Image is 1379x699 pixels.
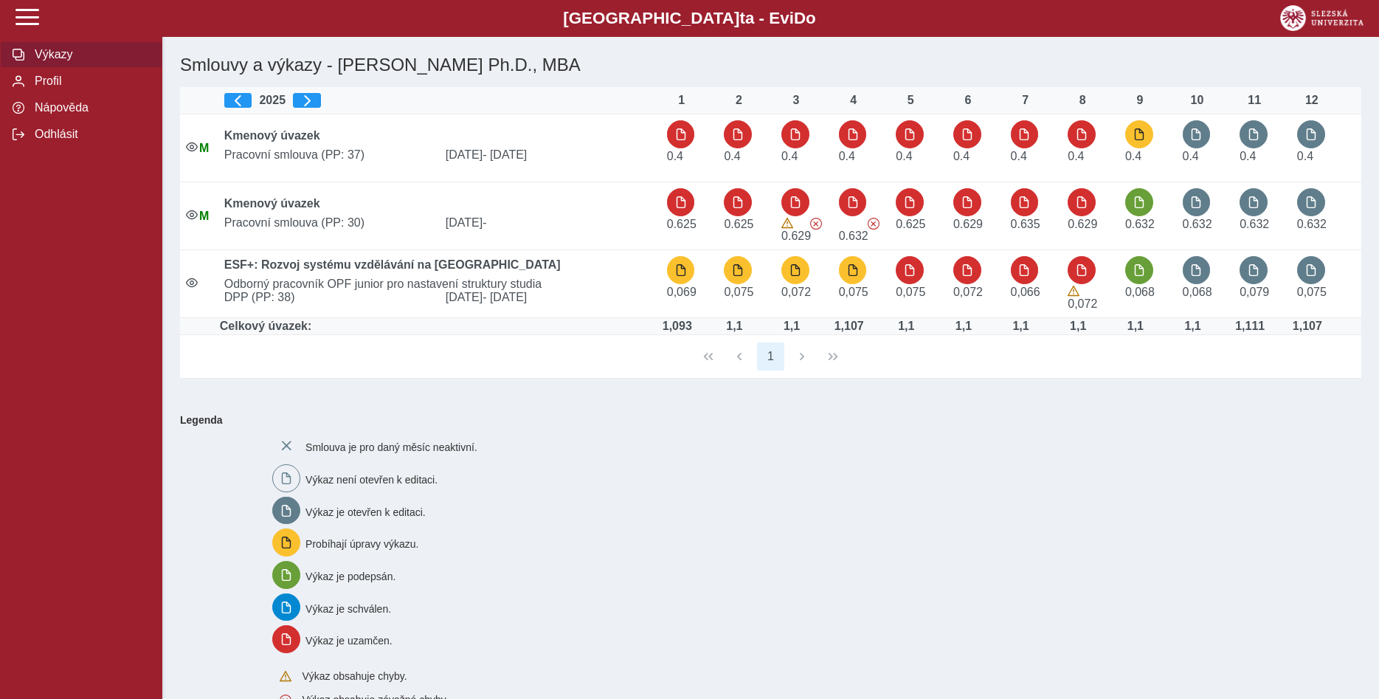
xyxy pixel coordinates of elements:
span: - [DATE] [483,148,527,161]
span: Úvazek : 5,056 h / den. 25,28 h / týden. [1183,218,1212,230]
span: o [806,9,816,27]
span: Úvazek : 3,2 h / den. 16 h / týden. [1183,150,1199,162]
span: Nápověda [30,101,150,114]
div: 6 [953,94,983,107]
span: Úvazek : 3,2 h / den. 16 h / týden. [667,150,683,162]
div: 8 [1068,94,1097,107]
span: Úvazek : 3,2 h / den. 16 h / týden. [839,150,855,162]
span: t [739,9,744,27]
div: 5 [896,94,925,107]
span: Výkaz obsahuje chyby. [302,670,407,682]
i: Smlouva je aktivní [186,141,198,153]
span: Úvazek : 5,056 h / den. 25,28 h / týden. [839,230,868,242]
span: Úvazek : 0,528 h / den. 2,64 h / týden. [1011,286,1040,298]
span: Úvazek : 0,544 h / den. 2,72 h / týden. [1125,286,1155,298]
span: Výkaz je schválen. [305,602,391,614]
span: Výkaz je podepsán. [305,571,395,582]
span: Údaje souhlasí s údaji v Magionu [199,142,209,154]
span: Úvazek : 0,6 h / den. 3 h / týden. [896,286,925,298]
b: ESF+: Rozvoj systému vzdělávání na [GEOGRAPHIC_DATA] [224,258,561,271]
span: Výkaz je uzamčen. [305,635,393,647]
span: Údaje souhlasí s údaji v Magionu [199,210,209,222]
span: Úvazek : 5,032 h / den. 25,16 h / týden. [1068,218,1097,230]
span: Úvazek : 5,08 h / den. 25,4 h / týden. [1011,218,1040,230]
b: Kmenový úvazek [224,129,320,142]
span: - [DATE] [483,291,527,303]
span: Úvazek : 5,032 h / den. 25,16 h / týden. [781,230,811,242]
span: Profil [30,75,150,88]
span: Pracovní smlouva (PP: 30) [218,216,440,230]
img: logo_web_su.png [1280,5,1364,31]
span: Úvazek : 5,032 h / den. 25,16 h / týden. [953,218,983,230]
span: Úvazek : 5 h / den. 25 h / týden. [667,218,697,230]
div: 4 [839,94,868,107]
div: 1 [667,94,697,107]
span: Pracovní smlouva (PP: 37) [218,148,440,162]
span: Výkazy [30,48,150,61]
span: Úvazek : 0,552 h / den. 2,76 h / týden. [667,286,697,298]
span: [DATE] [440,216,661,230]
span: Výkaz obsahuje závažné chyby. [810,218,822,230]
span: Úvazek : 3,2 h / den. 16 h / týden. [1125,150,1141,162]
span: D [794,9,806,27]
span: Probíhají úpravy výkazu. [305,538,418,550]
span: Úvazek : 3,2 h / den. 16 h / týden. [1297,150,1313,162]
span: Úvazek : 0,6 h / den. 3 h / týden. [839,286,868,298]
span: Úvazek : 3,2 h / den. 16 h / týden. [781,150,798,162]
div: 2025 [224,93,655,108]
div: Úvazek : 8,888 h / den. 44,44 h / týden. [1235,320,1265,333]
span: Úvazek : 3,2 h / den. 16 h / týden. [1011,150,1027,162]
span: Výkaz obsahuje závažné chyby. [868,218,879,230]
h1: Smlouvy a výkazy - [PERSON_NAME] Ph.D., MBA [174,49,1168,81]
i: Smlouva je aktivní [186,209,198,221]
span: [DATE] [440,148,661,162]
span: Smlouva je pro daný měsíc neaktivní. [305,441,477,453]
span: Výkaz není otevřen k editaci. [305,474,438,486]
button: 1 [757,342,785,371]
span: Úvazek : 3,2 h / den. 16 h / týden. [953,150,970,162]
span: Úvazek : 5,056 h / den. 25,28 h / týden. [1125,218,1155,230]
div: Úvazek : 8,8 h / den. 44 h / týden. [1006,320,1036,333]
span: Úvazek : 0,576 h / den. 2,88 h / týden. [953,286,983,298]
span: Výkaz je otevřen k editaci. [305,506,426,517]
span: Úvazek : 5,056 h / den. 25,28 h / týden. [1240,218,1269,230]
span: Odhlásit [30,128,150,141]
div: Úvazek : 8,8 h / den. 44 h / týden. [891,320,921,333]
span: [DATE] [440,291,661,304]
div: Úvazek : 8,856 h / den. 44,28 h / týden. [834,320,864,333]
span: Úvazek : 5 h / den. 25 h / týden. [724,218,753,230]
span: Úvazek : 3,2 h / den. 16 h / týden. [1068,150,1084,162]
td: Celkový úvazek: [218,318,661,335]
span: DPP (PP: 38) [218,291,440,304]
b: Legenda [174,408,1355,432]
span: Úvazek : 3,2 h / den. 16 h / týden. [896,150,912,162]
span: Úvazek : 3,2 h / den. 16 h / týden. [724,150,740,162]
div: Úvazek : 8,856 h / den. 44,28 h / týden. [1293,320,1322,333]
span: Úvazek : 5,056 h / den. 25,28 h / týden. [1297,218,1327,230]
span: - [483,216,486,229]
div: 2 [724,94,753,107]
span: Výkaz obsahuje upozornění. [1068,286,1079,297]
span: Úvazek : 0,632 h / den. 3,16 h / týden. [1240,286,1269,298]
span: Úvazek : 0,544 h / den. 2,72 h / týden. [1183,286,1212,298]
span: Úvazek : 0,576 h / den. 2,88 h / týden. [781,286,811,298]
div: Úvazek : 8,8 h / den. 44 h / týden. [777,320,806,333]
div: 12 [1297,94,1327,107]
div: Úvazek : 8,8 h / den. 44 h / týden. [719,320,749,333]
span: Úvazek : 3,2 h / den. 16 h / týden. [1240,150,1256,162]
div: 9 [1125,94,1155,107]
span: Úvazek : 0,6 h / den. 3 h / týden. [1297,286,1327,298]
div: 3 [781,94,811,107]
div: 11 [1240,94,1269,107]
b: Kmenový úvazek [224,197,320,210]
div: Úvazek : 8,8 h / den. 44 h / týden. [1121,320,1150,333]
div: Úvazek : 8,8 h / den. 44 h / týden. [949,320,978,333]
span: Úvazek : 0,6 h / den. 3 h / týden. [724,286,753,298]
i: Smlouva je aktivní [186,277,198,289]
span: Úvazek : 0,576 h / den. 2,88 h / týden. [1068,297,1097,310]
span: Úvazek : 5 h / den. 25 h / týden. [896,218,925,230]
div: Úvazek : 8,8 h / den. 44 h / týden. [1178,320,1208,333]
div: Úvazek : 8,744 h / den. 43,72 h / týden. [663,320,692,333]
b: [GEOGRAPHIC_DATA] a - Evi [44,9,1335,28]
span: Odborný pracovník OPF junior pro nastavení struktury studia [218,278,661,291]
